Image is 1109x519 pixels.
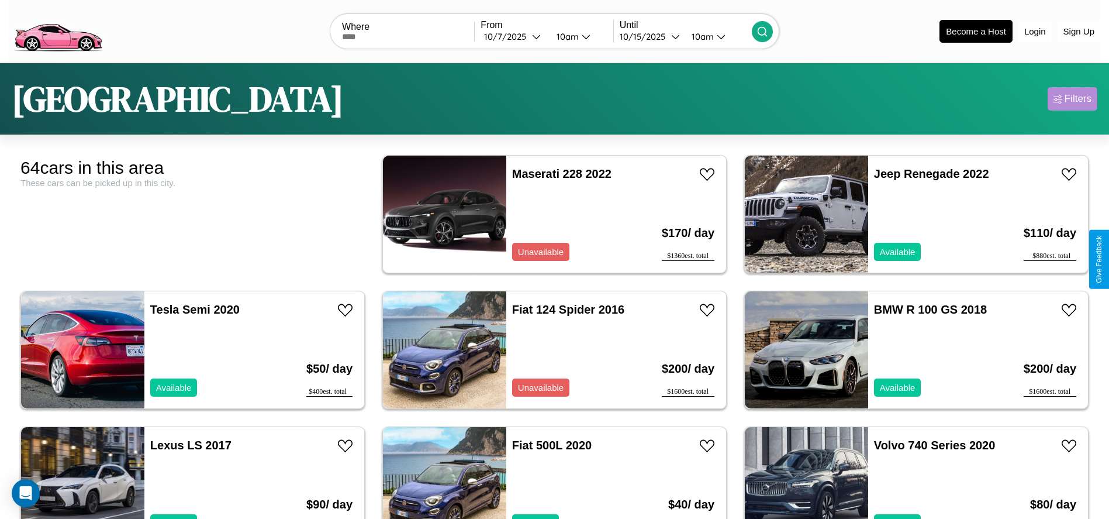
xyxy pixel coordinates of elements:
h3: $ 110 / day [1024,215,1076,252]
a: Maserati 228 2022 [512,167,611,180]
h3: $ 200 / day [1024,350,1076,387]
button: Login [1018,20,1052,42]
label: Until [620,20,752,30]
div: $ 1600 est. total [662,387,714,397]
div: Filters [1065,93,1091,105]
a: Tesla Semi 2020 [150,303,240,316]
button: Filters [1048,87,1097,111]
div: Give Feedback [1095,236,1103,283]
div: $ 1360 est. total [662,252,714,261]
div: $ 880 est. total [1024,252,1076,261]
p: Unavailable [518,380,564,396]
div: 64 cars in this area [20,158,365,178]
label: Where [342,22,474,32]
a: Fiat 500L 2020 [512,439,592,452]
div: 10am [551,31,582,42]
a: Fiat 124 Spider 2016 [512,303,624,316]
div: These cars can be picked up in this city. [20,178,365,188]
div: 10 / 7 / 2025 [484,31,532,42]
h3: $ 200 / day [662,350,714,387]
button: 10/7/2025 [481,30,547,43]
a: Jeep Renegade 2022 [874,167,989,180]
p: Available [156,380,192,396]
button: Sign Up [1058,20,1100,42]
p: Unavailable [518,244,564,260]
p: Available [880,244,915,260]
button: 10am [682,30,752,43]
a: Volvo 740 Series 2020 [874,439,996,452]
div: $ 1600 est. total [1024,387,1076,397]
img: logo [9,6,107,54]
a: Lexus LS 2017 [150,439,232,452]
button: Become a Host [939,20,1013,43]
h1: [GEOGRAPHIC_DATA] [12,75,344,123]
a: BMW R 100 GS 2018 [874,303,987,316]
label: From [481,20,613,30]
div: 10am [686,31,717,42]
div: 10 / 15 / 2025 [620,31,671,42]
div: $ 400 est. total [306,387,353,397]
div: Open Intercom Messenger [12,479,40,507]
p: Available [880,380,915,396]
h3: $ 50 / day [306,350,353,387]
h3: $ 170 / day [662,215,714,252]
button: 10am [547,30,613,43]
